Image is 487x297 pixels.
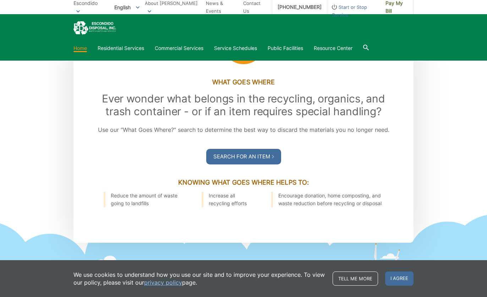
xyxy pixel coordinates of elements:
[314,44,352,52] a: Resource Center
[333,271,378,286] a: Tell me more
[155,44,203,52] a: Commercial Services
[144,279,182,286] a: privacy policy
[104,192,184,207] li: Reduce the amount of waste going to landfills
[89,92,398,118] h2: Ever wonder what belongs in the recycling, organics, and trash container - or if an item requires...
[98,44,144,52] a: Residential Services
[89,179,398,186] h3: Knowing What Goes Where Helps To:
[73,44,87,52] a: Home
[89,125,398,135] p: Use our “What Goes Where?” search to determine the best way to discard the materials you no longe...
[206,149,281,164] a: Search For an Item
[214,44,257,52] a: Service Schedules
[73,271,325,286] p: We use cookies to understand how you use our site and to improve your experience. To view our pol...
[109,1,145,13] span: English
[73,21,116,35] a: EDCD logo. Return to the homepage.
[268,44,303,52] a: Public Facilities
[202,192,253,207] li: Increase all recycling efforts
[271,192,383,207] li: Encourage donation, home composting, and waste reduction before recycling or disposal
[89,78,398,86] h3: What Goes Where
